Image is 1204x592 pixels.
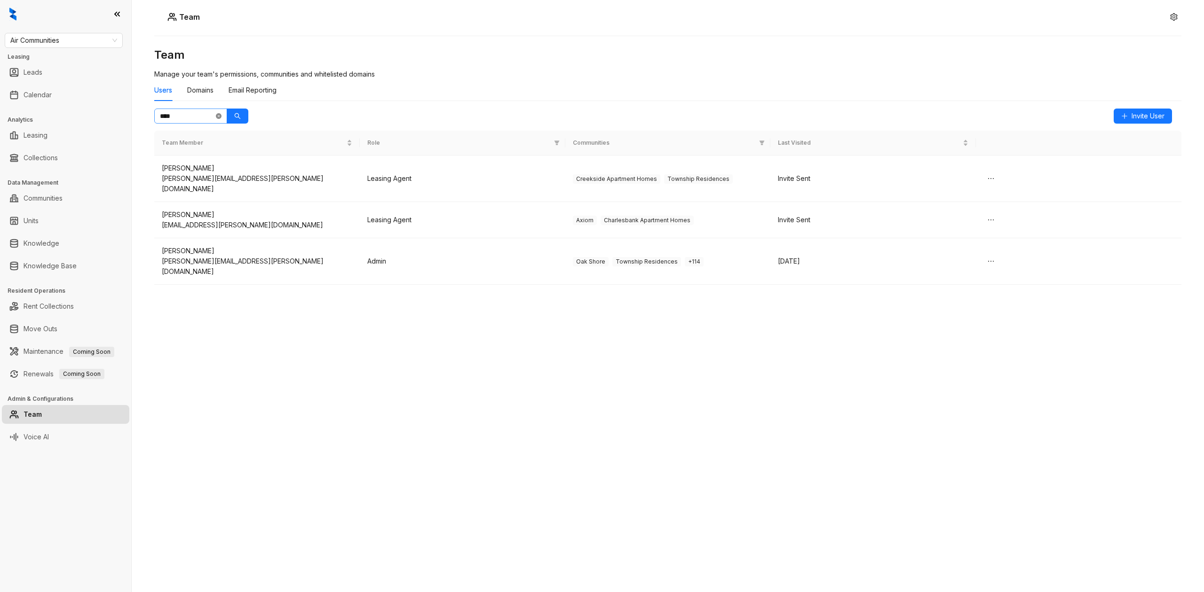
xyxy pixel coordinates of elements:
h3: Leasing [8,53,131,61]
li: Move Outs [2,319,129,338]
div: Invite Sent [778,215,968,225]
a: RenewalsComing Soon [24,365,104,383]
div: [PERSON_NAME] [162,246,352,256]
h3: Resident Operations [8,287,131,295]
a: Knowledge Base [24,257,77,275]
img: Users [167,12,177,22]
a: Communities [24,189,63,208]
h3: Analytics [8,116,131,124]
li: Leasing [2,126,129,145]
span: filter [757,137,767,149]
div: [PERSON_NAME] [162,210,352,220]
li: Collections [2,148,129,167]
span: + 114 [685,257,704,266]
span: ellipsis [987,257,995,265]
li: Knowledge Base [2,257,129,275]
span: close-circle [216,113,222,119]
span: Team Member [162,139,345,148]
a: Rent Collections [24,297,74,316]
span: ellipsis [987,175,995,182]
li: Maintenance [2,342,129,361]
a: Collections [24,148,58,167]
span: setting [1170,13,1178,21]
div: Email Reporting [229,85,277,95]
a: Leads [24,63,42,82]
span: Role [367,139,550,148]
div: Invite Sent [778,173,968,184]
a: Leasing [24,126,48,145]
div: [EMAIL_ADDRESS][PERSON_NAME][DOMAIN_NAME] [162,220,352,230]
span: Communities [573,139,756,148]
button: Invite User [1114,109,1172,124]
li: Voice AI [2,428,129,446]
span: Air Communities [10,33,117,47]
span: Invite User [1132,111,1164,121]
span: Coming Soon [69,347,114,357]
div: [DATE] [778,256,968,266]
span: Coming Soon [59,369,104,379]
td: Leasing Agent [360,202,565,238]
div: [PERSON_NAME] [162,163,352,173]
li: Units [2,211,129,230]
span: Township Residences [612,257,681,266]
a: Units [24,211,39,230]
li: Leads [2,63,129,82]
th: Last Visited [770,131,976,156]
div: Domains [187,85,214,95]
span: Charlesbank Apartment Homes [601,216,694,225]
th: Role [360,131,565,156]
span: ellipsis [987,216,995,224]
td: Admin [360,238,565,285]
a: Calendar [24,86,52,104]
div: [PERSON_NAME][EMAIL_ADDRESS][PERSON_NAME][DOMAIN_NAME] [162,256,352,277]
span: filter [554,140,560,146]
span: search [234,113,241,119]
span: Creekside Apartment Homes [573,174,660,184]
span: Oak Shore [573,257,609,266]
span: Last Visited [778,139,961,148]
h5: Team [177,11,200,23]
div: [PERSON_NAME][EMAIL_ADDRESS][PERSON_NAME][DOMAIN_NAME] [162,173,352,194]
span: filter [552,137,562,149]
span: filter [759,140,765,146]
span: Township Residences [664,174,733,184]
span: Axiom [573,216,597,225]
a: Move Outs [24,319,57,338]
li: Renewals [2,365,129,383]
li: Rent Collections [2,297,129,316]
td: Leasing Agent [360,156,565,202]
span: plus [1121,113,1128,119]
li: Knowledge [2,234,129,253]
h3: Data Management [8,179,131,187]
a: Voice AI [24,428,49,446]
li: Team [2,405,129,424]
li: Communities [2,189,129,208]
h3: Admin & Configurations [8,395,131,403]
div: Users [154,85,172,95]
th: Team Member [154,131,360,156]
a: Knowledge [24,234,59,253]
h3: Team [154,47,1181,62]
a: Team [24,405,42,424]
img: logo [9,8,16,21]
span: Manage your team's permissions, communities and whitelisted domains [154,70,375,78]
li: Calendar [2,86,129,104]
